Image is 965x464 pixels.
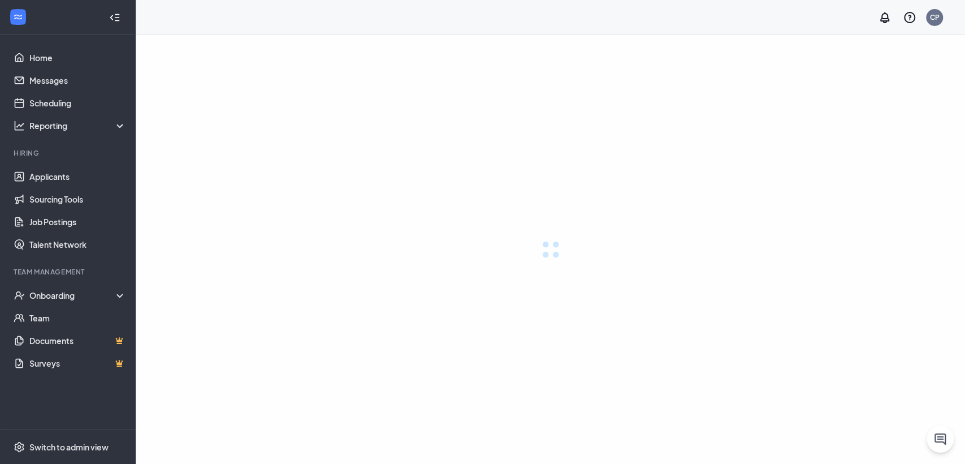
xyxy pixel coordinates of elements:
[29,46,126,69] a: Home
[29,233,126,256] a: Talent Network
[14,267,124,277] div: Team Management
[14,120,25,131] svg: Analysis
[933,432,947,446] svg: ChatActive
[29,441,109,453] div: Switch to admin view
[29,352,126,375] a: SurveysCrown
[29,290,127,301] div: Onboarding
[14,148,124,158] div: Hiring
[109,12,120,23] svg: Collapse
[29,329,126,352] a: DocumentsCrown
[29,188,126,210] a: Sourcing Tools
[927,426,954,453] button: ChatActive
[29,120,127,131] div: Reporting
[930,12,940,22] div: CP
[12,11,24,23] svg: WorkstreamLogo
[29,69,126,92] a: Messages
[29,210,126,233] a: Job Postings
[29,92,126,114] a: Scheduling
[878,11,892,24] svg: Notifications
[29,307,126,329] a: Team
[14,290,25,301] svg: UserCheck
[29,165,126,188] a: Applicants
[903,11,916,24] svg: QuestionInfo
[14,441,25,453] svg: Settings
